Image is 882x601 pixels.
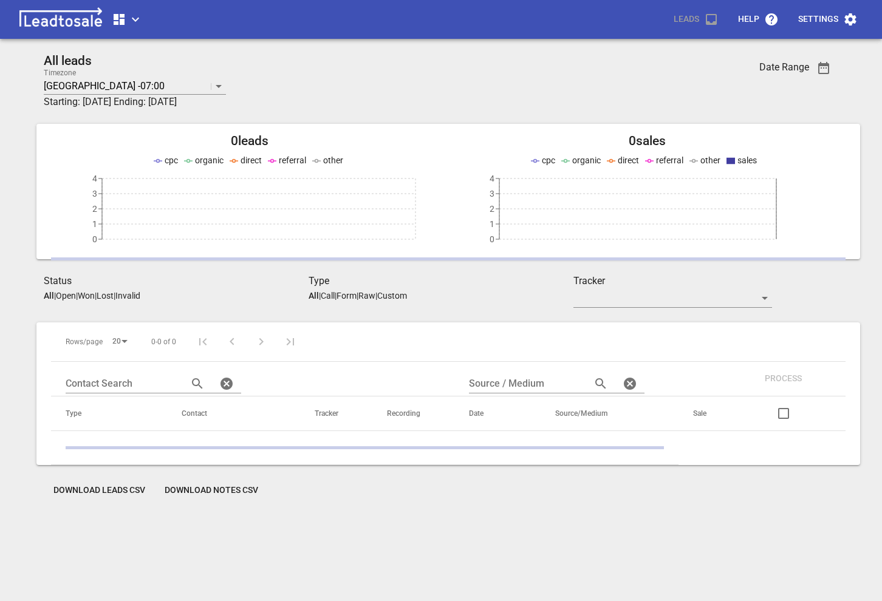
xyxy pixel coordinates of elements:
[490,189,494,199] tspan: 3
[167,396,300,431] th: Contact
[490,219,494,229] tspan: 1
[241,155,262,165] span: direct
[357,291,358,300] span: |
[92,204,97,214] tspan: 2
[572,155,601,165] span: organic
[300,396,372,431] th: Tracker
[309,274,573,288] h3: Type
[372,396,454,431] th: Recording
[377,291,407,300] p: Custom
[337,291,357,300] p: Form
[44,95,706,109] h3: Starting: [DATE] Ending: [DATE]
[737,155,757,165] span: sales
[92,189,97,199] tspan: 3
[151,337,176,347] span: 0-0 of 0
[114,291,115,300] span: |
[309,291,319,300] aside: All
[279,155,306,165] span: referral
[809,53,838,83] button: Date Range
[679,396,740,431] th: Sale
[656,155,683,165] span: referral
[92,219,97,229] tspan: 1
[92,174,97,183] tspan: 4
[44,69,76,76] label: Timezone
[358,291,375,300] p: Raw
[323,155,343,165] span: other
[321,291,335,300] p: Call
[541,396,679,431] th: Source/Medium
[573,274,772,288] h3: Tracker
[155,480,268,501] button: Download Notes CSV
[490,204,494,214] tspan: 2
[195,155,224,165] span: organic
[108,333,132,350] div: 20
[738,13,759,25] p: Help
[53,484,145,497] span: Download Leads CSV
[97,291,114,300] p: Lost
[92,234,97,244] tspan: 0
[375,291,377,300] span: |
[44,53,706,69] h2: All leads
[56,291,76,300] p: Open
[319,291,321,300] span: |
[44,480,155,501] button: Download Leads CSV
[454,396,541,431] th: Date
[115,291,140,300] p: Invalid
[542,155,555,165] span: cpc
[618,155,639,165] span: direct
[490,234,494,244] tspan: 0
[54,291,56,300] span: |
[44,79,165,93] p: [GEOGRAPHIC_DATA] -07:00
[490,174,494,183] tspan: 4
[700,155,720,165] span: other
[51,134,448,149] h2: 0 leads
[15,7,107,32] img: logo
[165,484,258,497] span: Download Notes CSV
[76,291,78,300] span: |
[44,274,309,288] h3: Status
[165,155,178,165] span: cpc
[335,291,337,300] span: |
[95,291,97,300] span: |
[66,337,103,347] span: Rows/page
[44,291,54,300] aside: All
[798,13,838,25] p: Settings
[759,61,809,73] h3: Date Range
[78,291,95,300] p: Won
[448,134,846,149] h2: 0 sales
[51,396,167,431] th: Type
